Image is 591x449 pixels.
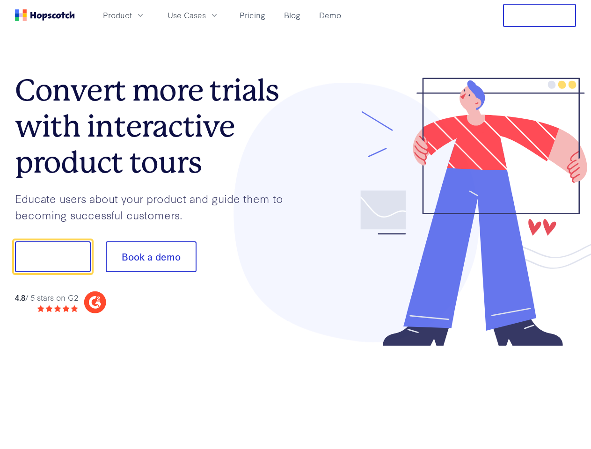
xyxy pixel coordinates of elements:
a: Blog [280,7,304,23]
a: Demo [315,7,345,23]
a: Pricing [236,7,269,23]
div: / 5 stars on G2 [15,292,78,304]
a: Home [15,9,75,21]
button: Product [97,7,151,23]
span: Product [103,9,132,21]
button: Book a demo [106,241,197,272]
button: Free Trial [503,4,576,27]
p: Educate users about your product and guide them to becoming successful customers. [15,190,296,223]
button: Show me! [15,241,91,272]
button: Use Cases [162,7,225,23]
h1: Convert more trials with interactive product tours [15,72,296,180]
span: Use Cases [168,9,206,21]
strong: 4.8 [15,292,25,303]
